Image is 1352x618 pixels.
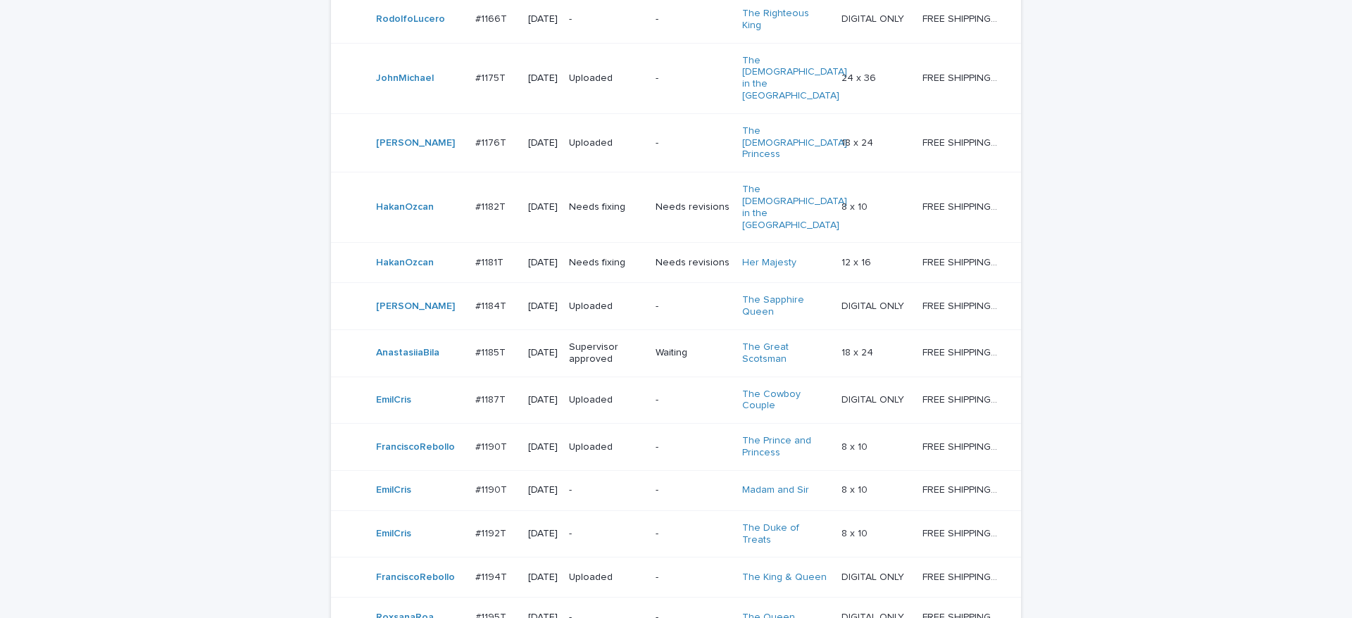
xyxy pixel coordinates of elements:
a: The [DEMOGRAPHIC_DATA] Princess [742,125,847,160]
tr: EmilCris #1192T#1192T [DATE]--The Duke of Treats 8 x 108 x 10 FREE SHIPPING - preview in 1-2 busi... [331,510,1021,557]
p: FREE SHIPPING - preview in 1-2 business days, after your approval delivery will take 5-10 b.d. [922,198,1001,213]
tr: HakanOzcan #1181T#1181T [DATE]Needs fixingNeeds revisionsHer Majesty 12 x 1612 x 16 FREE SHIPPING... [331,243,1021,283]
tr: EmilCris #1190T#1190T [DATE]--Madam and Sir 8 x 108 x 10 FREE SHIPPING - preview in 1-2 business ... [331,470,1021,510]
p: #1181T [475,254,506,269]
a: The [DEMOGRAPHIC_DATA] in the [GEOGRAPHIC_DATA] [742,55,847,102]
p: Uploaded [569,394,644,406]
a: EmilCris [376,394,411,406]
a: The Great Scotsman [742,341,830,365]
p: FREE SHIPPING - preview in 1-2 business days, after your approval delivery will take 5-10 b.d. [922,439,1001,453]
p: #1192T [475,525,509,540]
p: - [656,572,731,584]
p: 8 x 10 [841,198,870,213]
p: #1182T [475,198,508,213]
p: Uploaded [569,572,644,584]
a: [PERSON_NAME] [376,137,455,149]
p: [DATE] [528,137,558,149]
p: [DATE] [528,257,558,269]
p: #1175T [475,70,508,84]
p: Uploaded [569,72,644,84]
p: - [656,137,731,149]
p: #1194T [475,569,510,584]
p: 18 x 24 [841,344,876,359]
p: 18 x 24 [841,134,876,149]
tr: FranciscoRebollo #1194T#1194T [DATE]Uploaded-The King & Queen DIGITAL ONLYDIGITAL ONLY FREE SHIPP... [331,557,1021,598]
p: #1187T [475,391,508,406]
p: #1176T [475,134,509,149]
p: #1190T [475,439,510,453]
p: #1185T [475,344,508,359]
a: HakanOzcan [376,201,434,213]
p: FREE SHIPPING - preview in 1-2 business days, after your approval delivery will take 5-10 b.d. [922,11,1001,25]
a: Madam and Sir [742,484,809,496]
p: #1166T [475,11,510,25]
tr: EmilCris #1187T#1187T [DATE]Uploaded-The Cowboy Couple DIGITAL ONLYDIGITAL ONLY FREE SHIPPING - p... [331,377,1021,424]
p: [DATE] [528,528,558,540]
tr: FranciscoRebollo #1190T#1190T [DATE]Uploaded-The Prince and Princess 8 x 108 x 10 FREE SHIPPING -... [331,424,1021,471]
p: - [656,441,731,453]
p: 8 x 10 [841,525,870,540]
p: [DATE] [528,347,558,359]
p: Uploaded [569,301,644,313]
p: FREE SHIPPING - preview in 1-2 business days, after your approval delivery will take 5-10 b.d. [922,525,1001,540]
p: 8 x 10 [841,481,870,496]
p: Needs fixing [569,201,644,213]
a: The [DEMOGRAPHIC_DATA] in the [GEOGRAPHIC_DATA] [742,184,847,231]
p: Needs fixing [569,257,644,269]
a: JohnMichael [376,72,434,84]
a: AnastasiiaBila [376,347,439,359]
tr: HakanOzcan #1182T#1182T [DATE]Needs fixingNeeds revisionsThe [DEMOGRAPHIC_DATA] in the [GEOGRAPHI... [331,172,1021,243]
p: FREE SHIPPING - preview in 1-2 business days, after your approval delivery will take 5-10 b.d. [922,70,1001,84]
p: [DATE] [528,572,558,584]
p: [DATE] [528,13,558,25]
tr: AnastasiiaBila #1185T#1185T [DATE]Supervisor approvedWaitingThe Great Scotsman 18 x 2418 x 24 FRE... [331,329,1021,377]
a: RodolfoLucero [376,13,445,25]
a: Her Majesty [742,257,796,269]
a: The Sapphire Queen [742,294,830,318]
p: - [569,13,644,25]
p: DIGITAL ONLY [841,391,907,406]
a: EmilCris [376,484,411,496]
p: FREE SHIPPING - preview in 1-2 business days, after your approval delivery will take 5-10 b.d. [922,391,1001,406]
p: FREE SHIPPING - preview in 1-2 business days, after your approval delivery will take 5-10 b.d. [922,569,1001,584]
p: - [656,301,731,313]
p: - [656,72,731,84]
p: [DATE] [528,484,558,496]
p: Waiting [656,347,731,359]
a: HakanOzcan [376,257,434,269]
a: The Cowboy Couple [742,389,830,412]
p: - [656,484,731,496]
p: - [656,394,731,406]
p: - [656,13,731,25]
a: EmilCris [376,528,411,540]
p: [DATE] [528,72,558,84]
p: 8 x 10 [841,439,870,453]
p: - [569,528,644,540]
p: 12 x 16 [841,254,874,269]
p: [DATE] [528,201,558,213]
p: #1190T [475,481,510,496]
p: DIGITAL ONLY [841,11,907,25]
p: Uploaded [569,441,644,453]
p: FREE SHIPPING - preview in 1-2 business days, after your approval delivery will take 5-10 b.d. [922,254,1001,269]
p: FREE SHIPPING - preview in 1-2 business days, after your approval delivery will take 5-10 b.d. [922,134,1001,149]
p: - [656,528,731,540]
p: DIGITAL ONLY [841,298,907,313]
a: The Duke of Treats [742,522,830,546]
p: #1184T [475,298,509,313]
p: FREE SHIPPING - preview in 1-2 business days, after your approval delivery will take 5-10 b.d. [922,298,1001,313]
tr: JohnMichael #1175T#1175T [DATE]Uploaded-The [DEMOGRAPHIC_DATA] in the [GEOGRAPHIC_DATA] 24 x 3624... [331,43,1021,113]
p: DIGITAL ONLY [841,569,907,584]
p: - [569,484,644,496]
p: [DATE] [528,441,558,453]
p: Uploaded [569,137,644,149]
a: The Righteous King [742,8,830,32]
a: [PERSON_NAME] [376,301,455,313]
p: Needs revisions [656,257,731,269]
a: FranciscoRebollo [376,441,455,453]
p: Needs revisions [656,201,731,213]
p: Supervisor approved [569,341,644,365]
tr: [PERSON_NAME] #1184T#1184T [DATE]Uploaded-The Sapphire Queen DIGITAL ONLYDIGITAL ONLY FREE SHIPPI... [331,283,1021,330]
tr: [PERSON_NAME] #1176T#1176T [DATE]Uploaded-The [DEMOGRAPHIC_DATA] Princess 18 x 2418 x 24 FREE SHI... [331,113,1021,172]
a: The King & Queen [742,572,827,584]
